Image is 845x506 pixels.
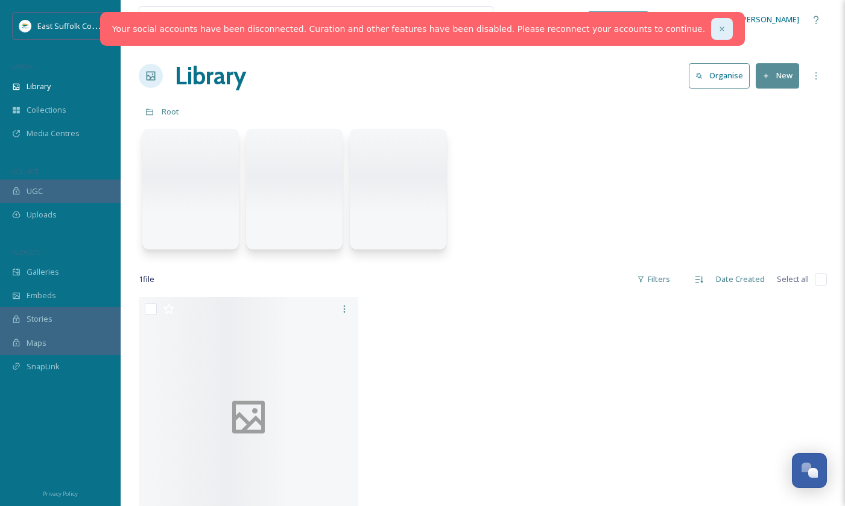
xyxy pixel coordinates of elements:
[720,8,805,31] a: [PERSON_NAME]
[27,266,59,278] span: Galleries
[27,290,56,301] span: Embeds
[777,273,809,285] span: Select all
[43,490,78,498] span: Privacy Policy
[27,81,51,92] span: Library
[27,337,46,349] span: Maps
[37,20,109,31] span: East Suffolk Council
[162,104,179,119] a: Root
[27,186,43,197] span: UGC
[162,106,179,117] span: Root
[12,248,40,257] span: WIDGETS
[27,313,52,325] span: Stories
[739,14,799,25] span: [PERSON_NAME]
[792,453,827,488] button: Open Chat
[631,267,676,291] div: Filters
[175,58,246,94] a: Library
[19,20,31,32] img: ESC%20Logo.png
[27,128,80,139] span: Media Centres
[416,8,487,31] a: View all files
[588,11,648,28] a: What's New
[139,273,154,285] span: 1 file
[689,63,756,88] a: Organise
[12,62,33,71] span: MEDIA
[710,267,771,291] div: Date Created
[27,209,57,220] span: Uploads
[756,63,799,88] button: New
[27,104,66,116] span: Collections
[12,167,38,176] span: COLLECT
[43,486,78,500] a: Privacy Policy
[27,361,60,372] span: SnapLink
[167,7,394,33] input: Search your library
[112,23,705,36] a: Your social accounts have been disconnected. Curation and other features have been disabled. Plea...
[689,63,750,88] button: Organise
